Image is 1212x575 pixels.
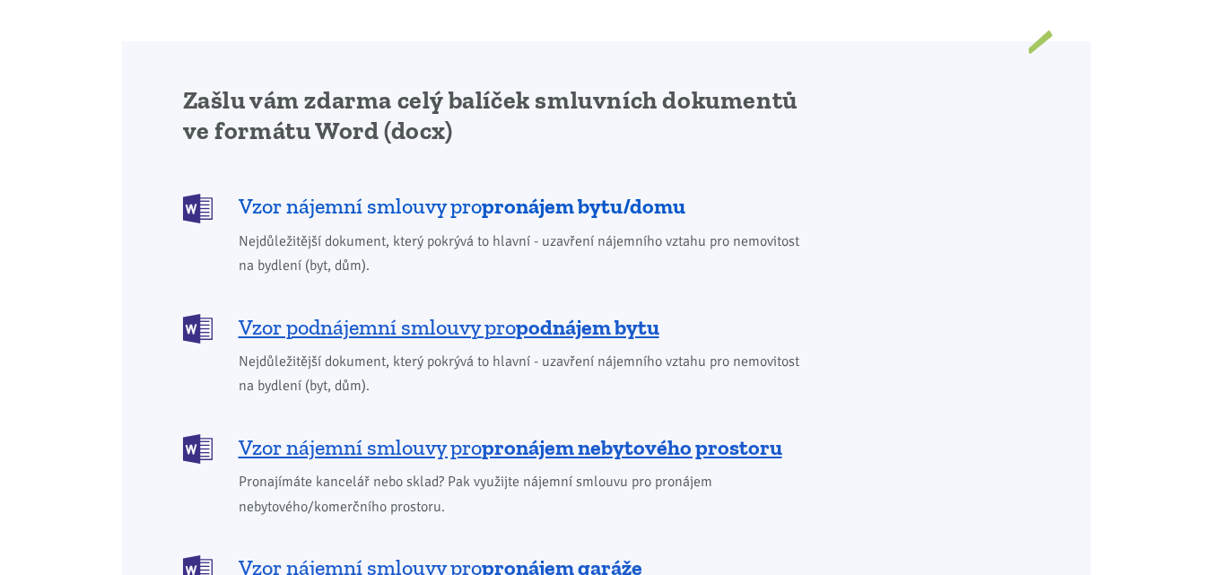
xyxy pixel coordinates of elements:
img: DOCX (Word) [183,314,213,344]
a: Vzor nájemní smlouvy propronájem nebytového prostoru [183,432,812,462]
a: Vzor podnájemní smlouvy propodnájem bytu [183,312,812,342]
b: pronájem bytu/domu [482,193,685,219]
span: Vzor nájemní smlouvy pro [239,192,685,221]
b: pronájem nebytového prostoru [482,434,782,460]
span: Pronajímáte kancelář nebo sklad? Pak využijte nájemní smlouvu pro pronájem nebytového/komerčního ... [239,470,812,518]
span: Nejdůležitější dokument, který pokrývá to hlavní - uzavření nájemního vztahu pro nemovitost na by... [239,230,812,278]
b: podnájem bytu [516,314,659,340]
a: Vzor nájemní smlouvy propronájem bytu/domu [183,192,812,222]
span: Nejdůležitější dokument, který pokrývá to hlavní - uzavření nájemního vztahu pro nemovitost na by... [239,350,812,398]
h2: Zašlu vám zdarma celý balíček smluvních dokumentů ve formátu Word (docx) [183,85,812,146]
span: Vzor nájemní smlouvy pro [239,433,782,462]
img: DOCX (Word) [183,434,213,464]
span: Vzor podnájemní smlouvy pro [239,313,659,342]
img: DOCX (Word) [183,194,213,223]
